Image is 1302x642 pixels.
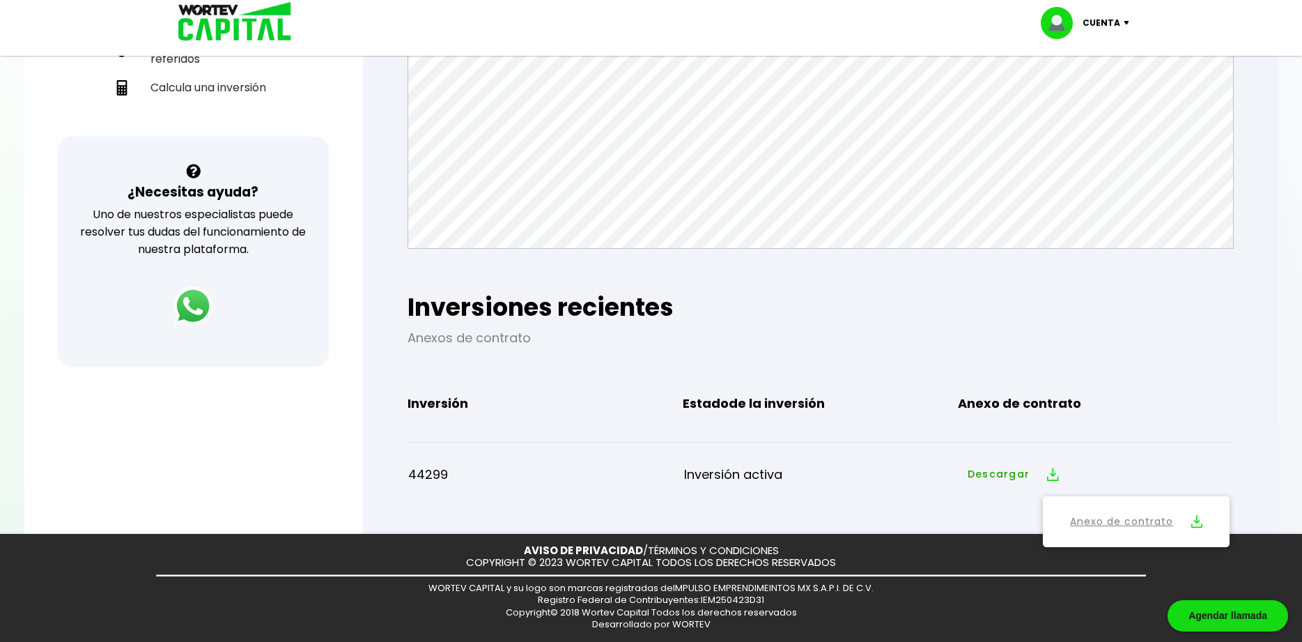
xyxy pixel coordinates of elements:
a: Descargar [968,467,1030,482]
span: Desarrollado por WORTEV [592,618,711,631]
p: COPYRIGHT © 2023 WORTEV CAPITAL TODOS LOS DERECHOS RESERVADOS [466,557,836,569]
b: Inversión [408,393,468,414]
a: Anexos de contrato [408,329,531,346]
span: Registro Federal de Contribuyentes: IEM250423D31 [538,593,764,606]
p: 44299 [408,464,683,485]
button: Anexo de contrato [1049,503,1223,541]
span: Copyright© 2018 Wortev Capital Todos los derechos reservados [506,606,797,619]
a: Calcula una inversión [109,73,278,102]
span: WORTEV CAPITAL y su logo son marcas registradas de IMPULSO EMPRENDIMEINTOS MX S.A.P.I. DE C.V. [428,581,874,595]
p: Inversión activa [684,464,959,485]
img: profile-image [1041,7,1083,39]
b: Estado [683,393,825,414]
img: icon-down [1120,21,1139,25]
p: Uno de nuestros especialistas puede resolver tus dudas del funcionamiento de nuestra plataforma. [76,206,311,258]
a: TÉRMINOS Y CONDICIONES [648,543,779,558]
img: logos_whatsapp-icon.242b2217.svg [173,286,212,326]
img: descarga [1047,468,1059,481]
button: Descargar [960,459,1067,489]
p: Cuenta [1083,13,1120,33]
p: / [524,545,779,557]
h2: Inversiones recientes [408,293,1234,321]
a: Anexo de contrato [1070,513,1173,530]
h3: ¿Necesitas ayuda? [127,182,258,202]
a: AVISO DE PRIVACIDAD [524,543,643,558]
img: calculadora-icon.17d418c4.svg [114,80,130,95]
b: de la inversión [729,395,825,412]
b: Anexo de contrato [958,393,1081,414]
div: Agendar llamada [1168,600,1288,632]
